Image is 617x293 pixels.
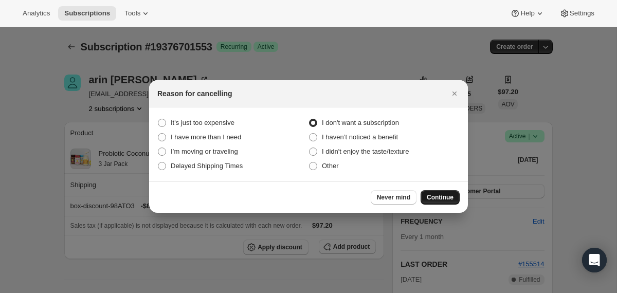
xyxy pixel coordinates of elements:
span: Subscriptions [64,9,110,17]
button: Tools [118,6,157,21]
h2: Reason for cancelling [157,88,232,99]
div: Open Intercom Messenger [582,248,607,272]
span: Continue [427,193,453,202]
span: Settings [570,9,594,17]
span: Never mind [377,193,410,202]
button: Subscriptions [58,6,116,21]
span: I don't want a subscription [322,119,399,126]
button: Settings [553,6,601,21]
span: I haven’t noticed a benefit [322,133,398,141]
span: It's just too expensive [171,119,234,126]
span: I’m moving or traveling [171,148,238,155]
span: I didn't enjoy the taste/texture [322,148,409,155]
button: Analytics [16,6,56,21]
button: Never mind [371,190,416,205]
button: Continue [421,190,460,205]
span: Tools [124,9,140,17]
button: Close [447,86,462,101]
span: Other [322,162,339,170]
span: I have more than I need [171,133,241,141]
span: Analytics [23,9,50,17]
button: Help [504,6,551,21]
span: Delayed Shipping Times [171,162,243,170]
span: Help [520,9,534,17]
